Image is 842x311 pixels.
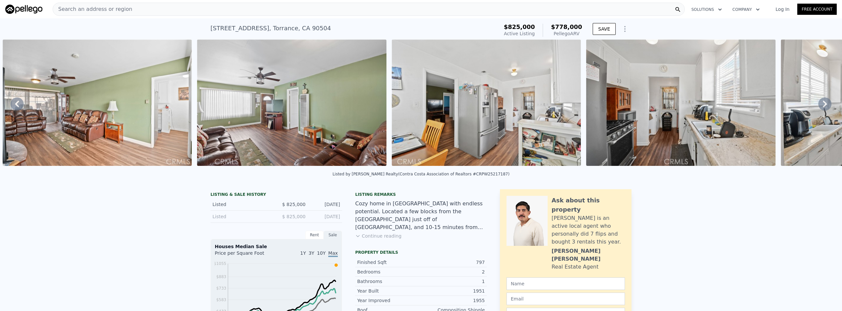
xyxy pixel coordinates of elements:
[507,277,625,290] input: Name
[305,231,324,239] div: Rent
[686,4,727,15] button: Solutions
[551,23,582,30] span: $778,000
[357,269,421,275] div: Bedrooms
[357,288,421,294] div: Year Built
[421,297,485,304] div: 1955
[215,243,338,250] div: Houses Median Sale
[355,192,487,197] div: Listing remarks
[53,5,132,13] span: Search an address or region
[552,214,625,246] div: [PERSON_NAME] is an active local agent who personally did 7 flips and bought 3 rentals this year.
[768,6,797,13] a: Log In
[328,250,338,257] span: Max
[309,250,314,256] span: 3Y
[357,278,421,285] div: Bathrooms
[282,214,306,219] span: $ 825,000
[421,259,485,266] div: 797
[300,250,306,256] span: 1Y
[507,293,625,305] input: Email
[282,202,306,207] span: $ 825,000
[357,297,421,304] div: Year Improved
[552,263,599,271] div: Real Estate Agent
[552,247,625,263] div: [PERSON_NAME] [PERSON_NAME]
[357,259,421,266] div: Finished Sqft
[421,288,485,294] div: 1951
[216,274,226,279] tspan: $883
[618,22,631,36] button: Show Options
[216,298,226,302] tspan: $583
[215,250,276,260] div: Price per Square Foot
[214,261,226,266] tspan: $1055
[355,250,487,255] div: Property details
[5,5,42,14] img: Pellego
[216,286,226,291] tspan: $733
[593,23,616,35] button: SAVE
[212,213,271,220] div: Listed
[421,278,485,285] div: 1
[197,39,386,166] img: Sale: 169679262 Parcel: 52270652
[355,233,402,239] button: Continue reading
[311,201,340,208] div: [DATE]
[212,201,271,208] div: Listed
[551,30,582,37] div: Pellego ARV
[333,172,509,176] div: Listed by [PERSON_NAME] Realty (Contra Costa Association of Realtors #CRPW25217187)
[797,4,837,15] a: Free Account
[421,269,485,275] div: 2
[586,39,776,166] img: Sale: 169679262 Parcel: 52270652
[317,250,326,256] span: 10Y
[504,23,535,30] span: $825,000
[552,196,625,214] div: Ask about this property
[3,39,192,166] img: Sale: 169679262 Parcel: 52270652
[210,24,331,33] div: [STREET_ADDRESS] , Torrance , CA 90504
[504,31,535,36] span: Active Listing
[210,192,342,198] div: LISTING & SALE HISTORY
[311,213,340,220] div: [DATE]
[355,200,487,231] div: Cozy home in [GEOGRAPHIC_DATA] with endless potential. Located a few blocks from the [GEOGRAPHIC_...
[324,231,342,239] div: Sale
[727,4,765,15] button: Company
[392,39,581,166] img: Sale: 169679262 Parcel: 52270652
